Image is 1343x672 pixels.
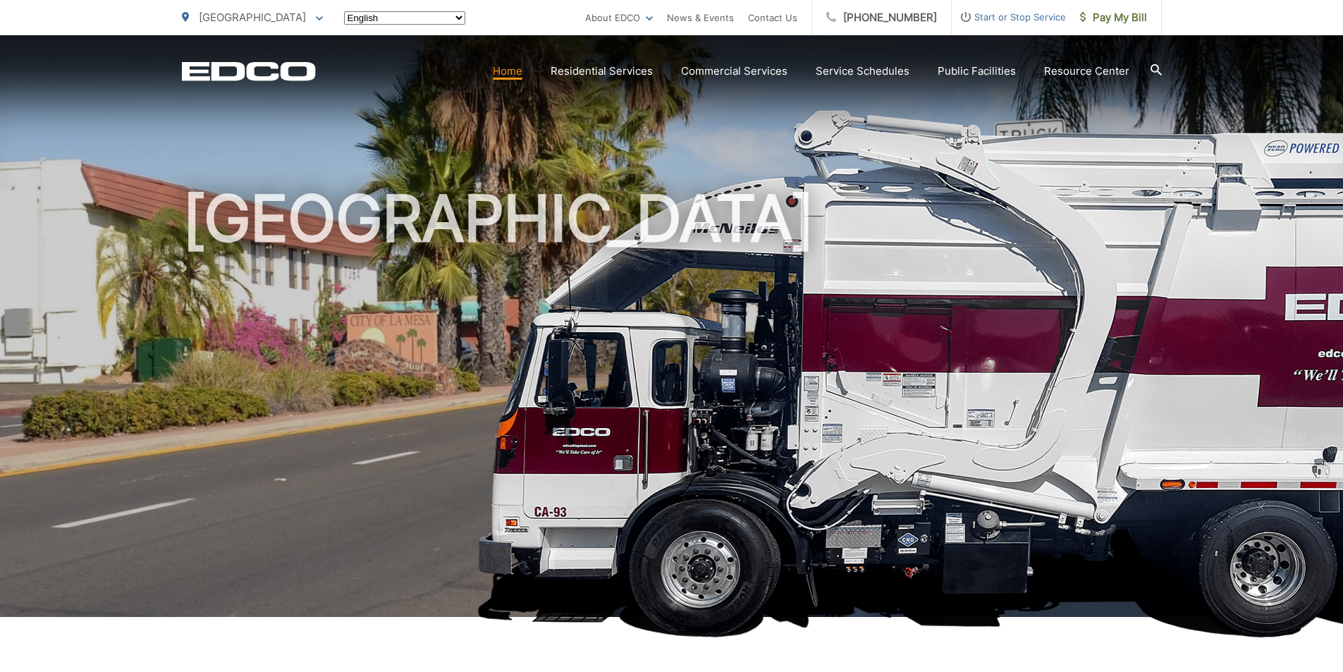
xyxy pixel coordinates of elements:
a: Public Facilities [938,63,1016,80]
h1: [GEOGRAPHIC_DATA] [182,183,1162,630]
span: Pay My Bill [1080,9,1147,26]
a: Service Schedules [816,63,909,80]
select: Select a language [344,11,465,25]
span: [GEOGRAPHIC_DATA] [199,11,306,24]
a: Commercial Services [681,63,787,80]
a: EDCD logo. Return to the homepage. [182,61,316,81]
a: News & Events [667,9,734,26]
a: Resource Center [1044,63,1129,80]
a: About EDCO [585,9,653,26]
a: Residential Services [551,63,653,80]
a: Home [493,63,522,80]
a: Contact Us [748,9,797,26]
